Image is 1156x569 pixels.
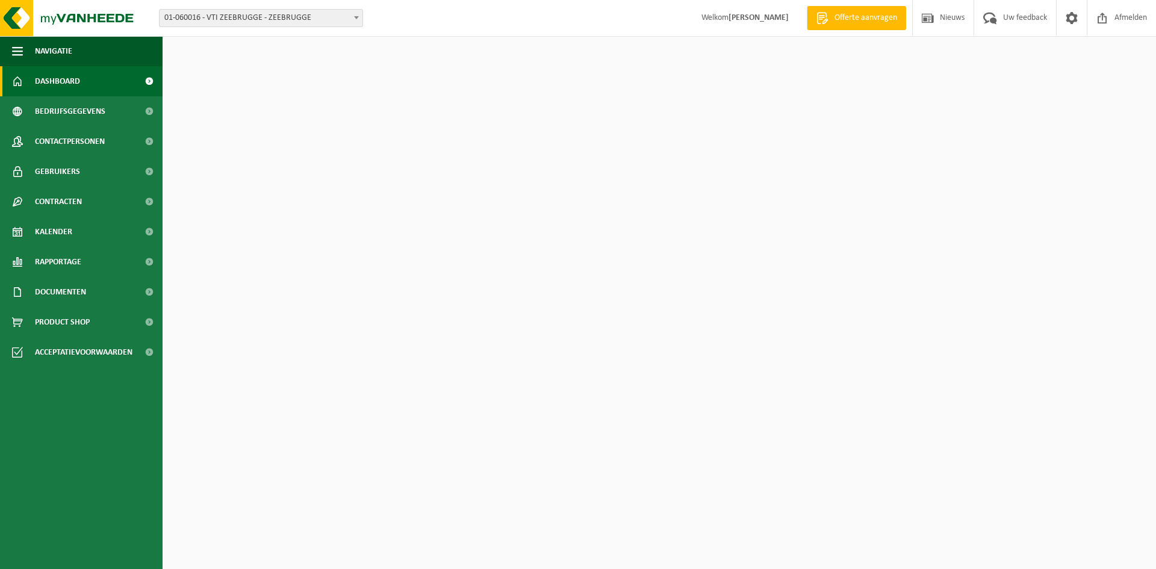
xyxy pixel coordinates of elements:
span: Product Shop [35,307,90,337]
span: Bedrijfsgegevens [35,96,105,126]
strong: [PERSON_NAME] [729,13,789,22]
span: Kalender [35,217,72,247]
a: Offerte aanvragen [807,6,906,30]
span: Acceptatievoorwaarden [35,337,132,367]
span: Navigatie [35,36,72,66]
span: Rapportage [35,247,81,277]
span: 01-060016 - VTI ZEEBRUGGE - ZEEBRUGGE [160,10,362,26]
span: Offerte aanvragen [831,12,900,24]
span: Contactpersonen [35,126,105,157]
span: Contracten [35,187,82,217]
span: Gebruikers [35,157,80,187]
span: Documenten [35,277,86,307]
span: 01-060016 - VTI ZEEBRUGGE - ZEEBRUGGE [159,9,363,27]
span: Dashboard [35,66,80,96]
